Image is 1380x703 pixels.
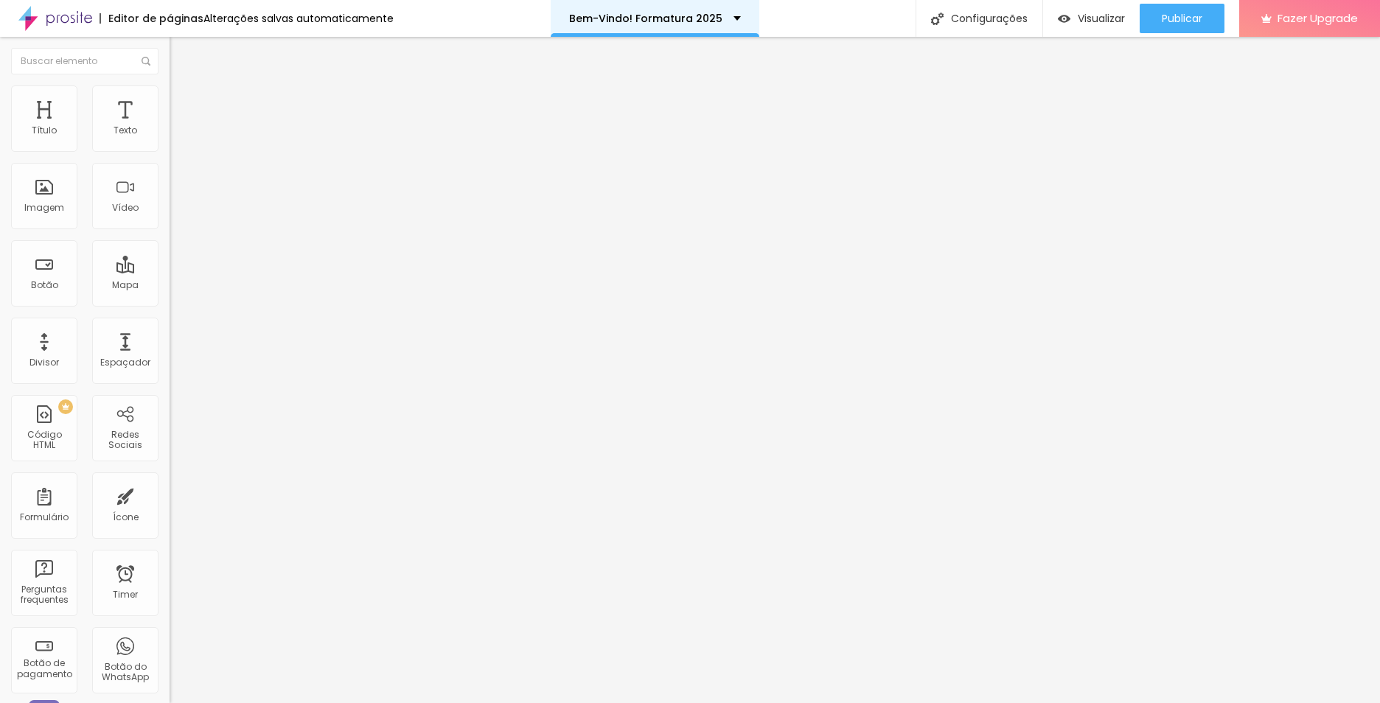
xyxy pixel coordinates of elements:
[15,658,73,679] div: Botão de pagamento
[931,13,944,25] img: Icone
[113,590,138,600] div: Timer
[100,13,203,24] div: Editor de páginas
[32,125,57,136] div: Título
[11,48,158,74] input: Buscar elemento
[20,512,69,522] div: Formulário
[1162,13,1202,24] span: Publicar
[203,13,394,24] div: Alterações salvas automaticamente
[15,584,73,606] div: Perguntas frequentes
[112,203,139,213] div: Vídeo
[100,357,150,368] div: Espaçador
[1278,12,1358,24] span: Fazer Upgrade
[114,125,137,136] div: Texto
[1043,4,1140,33] button: Visualizar
[1140,4,1224,33] button: Publicar
[96,430,154,451] div: Redes Sociais
[142,57,150,66] img: Icone
[569,13,722,24] p: Bem-Vindo! Formatura 2025
[29,357,59,368] div: Divisor
[1078,13,1125,24] span: Visualizar
[31,280,58,290] div: Botão
[1058,13,1070,25] img: view-1.svg
[170,37,1380,703] iframe: Editor
[96,662,154,683] div: Botão do WhatsApp
[112,280,139,290] div: Mapa
[113,512,139,522] div: Ícone
[15,430,73,451] div: Código HTML
[24,203,64,213] div: Imagem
